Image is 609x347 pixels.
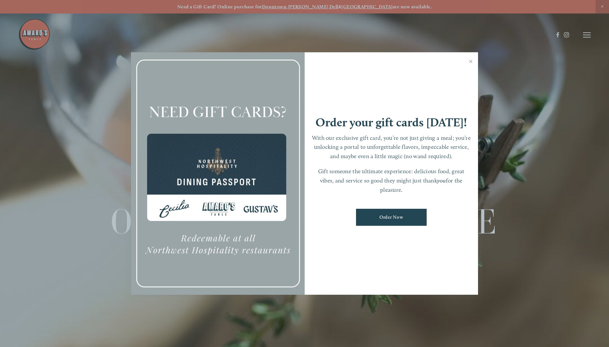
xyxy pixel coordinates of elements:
p: Gift someone the ultimate experience: delicious food, great vibes, and service so good they might... [311,167,472,194]
em: you [437,177,446,184]
a: Close [465,53,477,71]
h1: Order your gift cards [DATE]! [316,116,467,128]
a: Order Now [356,209,427,226]
p: With our exclusive gift card, you’re not just giving a meal; you’re unlocking a portal to unforge... [311,133,472,161]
